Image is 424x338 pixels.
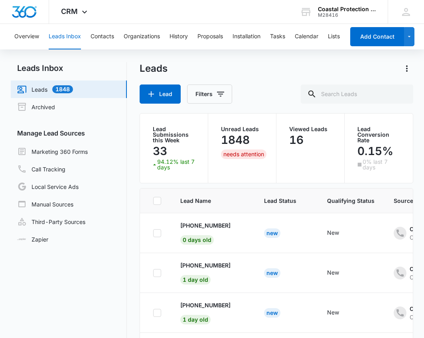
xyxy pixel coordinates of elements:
p: 1848 [221,134,250,146]
div: - - Select to Edit Field [327,228,353,238]
button: Add Contact [350,27,404,46]
a: Marketing 360 Forms [17,147,88,156]
a: New [264,269,280,276]
span: Qualifying Status [327,197,375,205]
span: 1 day old [180,315,211,324]
p: 16 [289,134,304,146]
button: Lead [140,84,181,104]
span: Lead Status [264,197,296,205]
button: Filters [187,84,232,104]
a: [PHONE_NUMBER]1 day old [180,261,231,283]
button: Tasks [270,24,285,49]
h2: Leads Inbox [11,62,127,74]
button: Calendar [295,24,318,49]
span: 0 days old [180,235,214,245]
div: New [264,268,280,278]
a: Zapier [17,235,48,244]
h3: Manage Lead Sources [11,128,127,138]
div: - - Select to Edit Field [327,308,353,318]
div: New [327,228,339,237]
p: 33 [153,145,167,157]
button: Lists [328,24,340,49]
div: account name [318,6,376,12]
a: New [264,309,280,316]
a: Call Tracking [17,164,65,174]
a: Archived [17,102,55,112]
p: [PHONE_NUMBER] [180,221,231,230]
p: [PHONE_NUMBER] [180,261,231,269]
input: Search Leads [301,84,413,104]
button: History [170,24,188,49]
p: [PHONE_NUMBER] [180,301,231,309]
div: - - Select to Edit Field [180,261,245,285]
p: Lead Conversion Rate [357,126,400,143]
button: Contacts [91,24,114,49]
div: needs attention [221,149,266,159]
div: - - Select to Edit Field [180,221,245,245]
button: Proposals [197,24,223,49]
p: Unread Leads [221,126,263,132]
p: 94.12% last 7 days [157,159,195,170]
span: Lead Name [180,197,233,205]
div: New [327,268,339,277]
div: New [327,308,339,316]
a: Third-Party Sources [17,217,85,226]
button: Actions [400,62,413,75]
span: CRM [61,7,78,16]
div: - - Select to Edit Field [180,301,245,324]
div: New [264,308,280,318]
button: Installation [233,24,260,49]
a: [PHONE_NUMBER]0 days old [180,221,231,243]
button: Organizations [124,24,160,49]
a: Manual Sources [17,199,73,209]
a: Leads1848 [17,84,73,94]
h1: Leads [140,63,168,75]
button: Leads Inbox [49,24,81,49]
a: Local Service Ads [17,182,79,191]
button: Overview [14,24,39,49]
p: Lead Submissions this Week [153,126,195,143]
div: New [264,228,280,238]
a: New [264,230,280,236]
p: 0% last 7 days [363,159,400,170]
a: [PHONE_NUMBER]1 day old [180,301,231,323]
div: - - Select to Edit Field [327,268,353,278]
div: account id [318,12,376,18]
p: 0.15% [357,145,393,157]
span: 1 day old [180,275,211,285]
p: Viewed Leads [289,126,331,132]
